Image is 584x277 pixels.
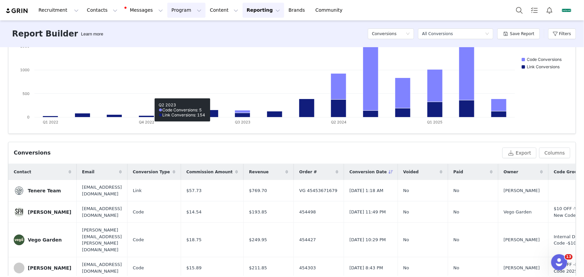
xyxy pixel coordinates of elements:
[539,148,570,158] button: Columns
[403,237,409,243] span: No
[133,237,144,243] span: Code
[485,32,489,36] i: icon: down
[82,227,122,253] span: [PERSON_NAME][EMAIL_ADDRESS][PERSON_NAME][DOMAIN_NAME]
[504,265,540,271] span: [PERSON_NAME]
[22,91,29,96] text: 500
[284,3,311,18] a: Brands
[122,3,167,18] button: Messages
[14,235,71,245] a: Vego Garden
[186,265,202,271] span: $15.89
[206,3,242,18] button: Content
[504,169,518,175] span: Owner
[14,185,24,196] img: 8e67c722-63e4-4528-866a-5577ba2bcb03.jpg
[235,120,250,124] text: Q3 2023
[82,169,94,175] span: Email
[20,68,29,72] text: 1000
[299,237,316,243] span: 454427
[453,169,463,175] span: Paid
[422,29,453,39] div: All Conversions
[551,254,567,270] iframe: Intercom live chat
[527,57,562,62] text: Code Conversions
[299,187,337,194] span: VG 45453671679
[186,237,202,243] span: $18.75
[299,265,316,271] span: 454303
[14,235,24,245] img: cd52587f-5d35-4988-b9c5-d225378383a8--s.jpg
[80,31,104,37] div: Tooltip anchor
[403,187,409,194] span: No
[312,3,350,18] a: Community
[548,28,576,39] button: Filters
[186,169,233,175] span: Commission Amount
[249,265,267,271] span: $211.85
[453,209,460,215] span: No
[28,209,71,215] div: [PERSON_NAME]
[249,237,267,243] span: $249.95
[14,207,71,217] a: [PERSON_NAME]
[14,263,71,273] a: [PERSON_NAME]
[527,64,560,69] text: Link Conversions
[133,187,142,194] span: Link
[249,187,267,194] span: $769.70
[349,169,387,175] span: Conversion Date
[28,188,61,193] div: Tenere Team
[43,120,58,124] text: Q1 2022
[243,3,284,18] button: Reporting
[12,28,78,40] h3: Report Builder
[186,187,202,194] span: $57.73
[249,209,267,215] span: $193.85
[249,169,269,175] span: Revenue
[28,237,62,243] div: Vego Garden
[299,169,317,175] span: Order #
[527,3,542,18] a: Tasks
[512,3,527,18] button: Search
[27,115,29,119] text: 0
[186,209,202,215] span: $14.54
[349,265,383,271] span: [DATE] 8:43 PM
[167,3,205,18] button: Program
[133,265,144,271] span: Code
[542,3,557,18] button: Notifications
[403,169,419,175] span: Voided
[82,184,122,197] span: [EMAIL_ADDRESS][DOMAIN_NAME]
[406,32,410,36] i: icon: down
[349,187,384,194] span: [DATE] 1:18 AM
[504,187,540,194] span: [PERSON_NAME]
[554,169,580,175] span: Code Group
[453,187,460,194] span: No
[504,209,532,215] span: Vego Garden
[133,169,170,175] span: Conversion Type
[349,209,386,215] span: [DATE] 11:49 PM
[372,29,397,39] h5: Conversions
[504,237,540,243] span: [PERSON_NAME]
[453,237,460,243] span: No
[497,28,540,39] button: Save Report
[14,149,51,157] div: Conversions
[133,209,144,215] span: Code
[34,3,83,18] button: Recruitment
[331,120,346,124] text: Q2 2024
[82,261,122,274] span: [EMAIL_ADDRESS][DOMAIN_NAME]
[139,120,154,124] text: Q4 2022
[453,265,460,271] span: No
[83,3,121,18] button: Contacts
[299,209,316,215] span: 454498
[403,209,409,215] span: No
[427,120,443,124] text: Q1 2025
[14,207,24,217] img: b96acd0e-7e79-47f5-959e-2d6971d55265--s.jpg
[403,265,409,271] span: No
[28,265,71,271] div: [PERSON_NAME]
[502,148,536,158] button: Export
[565,254,573,260] span: 13
[561,5,572,16] img: 15bafd44-9bb5-429c-8f18-59fefa57bfa9.jpg
[5,8,29,14] img: grin logo
[82,205,122,218] span: [EMAIL_ADDRESS][DOMAIN_NAME]
[14,185,71,196] a: Tenere Team
[14,169,31,175] span: Contact
[349,237,386,243] span: [DATE] 10:29 PM
[557,5,579,16] button: Profile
